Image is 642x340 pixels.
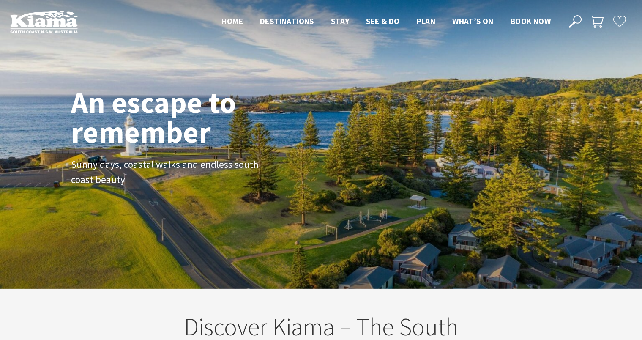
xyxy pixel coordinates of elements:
span: Plan [417,16,436,26]
span: See & Do [366,16,399,26]
span: Book now [511,16,551,26]
span: Home [221,16,243,26]
span: Destinations [260,16,314,26]
span: What’s On [452,16,494,26]
nav: Main Menu [213,15,559,29]
span: Stay [331,16,350,26]
h1: An escape to remember [71,88,303,147]
img: Kiama Logo [10,10,78,33]
p: Sunny days, coastal walks and endless south coast beauty [71,157,261,188]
